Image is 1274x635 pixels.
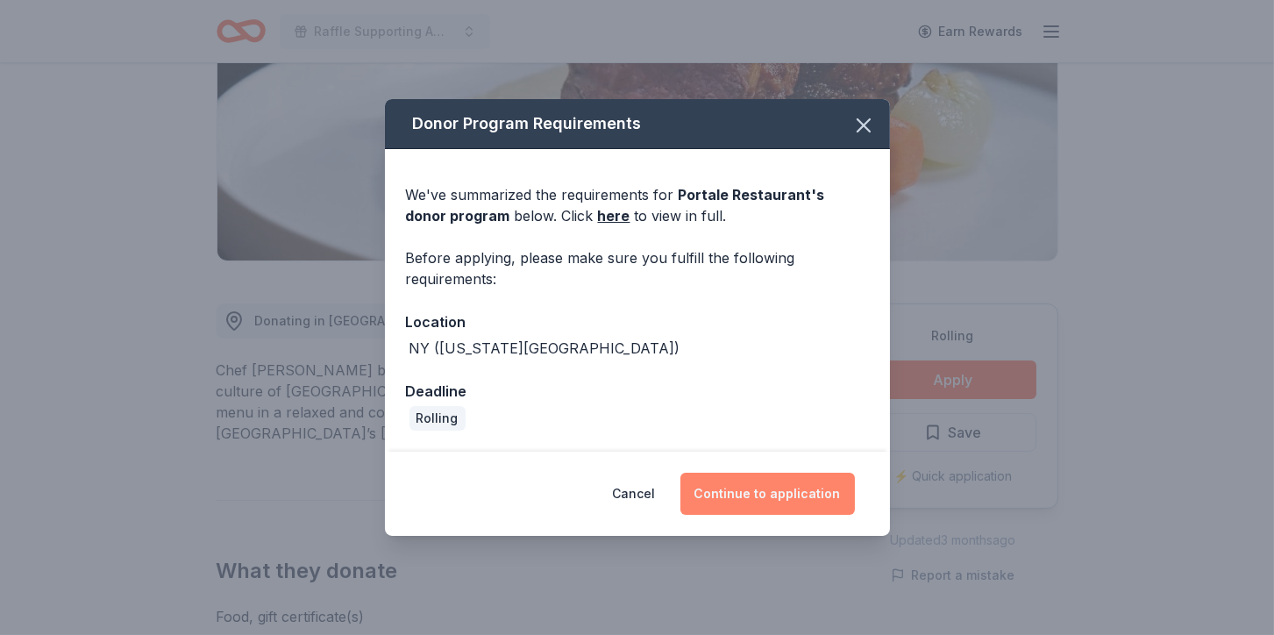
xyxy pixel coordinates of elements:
[406,247,869,289] div: Before applying, please make sure you fulfill the following requirements:
[680,473,855,515] button: Continue to application
[406,310,869,333] div: Location
[406,184,869,226] div: We've summarized the requirements for below. Click to view in full.
[613,473,656,515] button: Cancel
[409,338,680,359] div: NY ([US_STATE][GEOGRAPHIC_DATA])
[598,205,630,226] a: here
[409,406,466,431] div: Rolling
[385,99,890,149] div: Donor Program Requirements
[406,380,869,403] div: Deadline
